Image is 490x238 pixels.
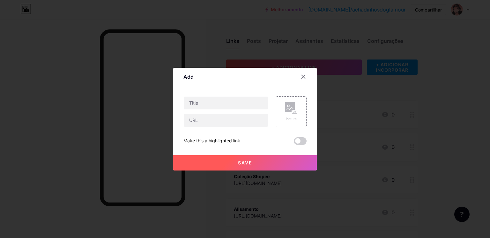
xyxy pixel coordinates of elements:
[184,114,268,127] input: URL
[285,116,298,121] div: Picture
[173,155,317,171] button: Save
[238,160,252,165] span: Save
[183,73,194,81] div: Add
[184,97,268,109] input: Title
[183,137,240,145] div: Make this a highlighted link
